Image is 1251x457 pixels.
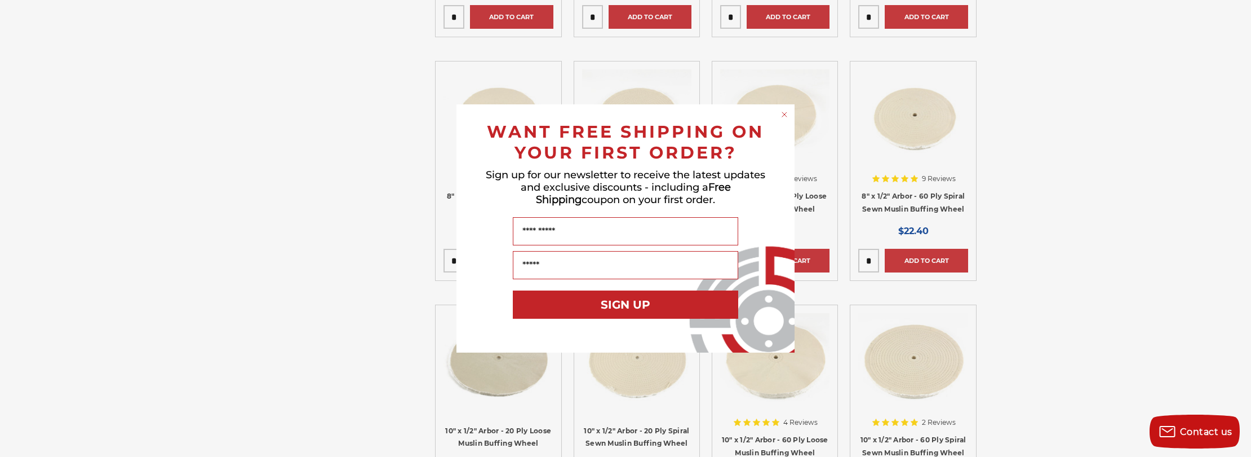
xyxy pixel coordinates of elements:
button: SIGN UP [513,291,738,319]
span: Free Shipping [536,181,731,206]
button: Close dialog [779,109,790,120]
span: Sign up for our newsletter to receive the latest updates and exclusive discounts - including a co... [486,169,765,206]
span: WANT FREE SHIPPING ON YOUR FIRST ORDER? [487,121,764,163]
span: Contact us [1180,427,1232,437]
button: Contact us [1150,415,1240,449]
